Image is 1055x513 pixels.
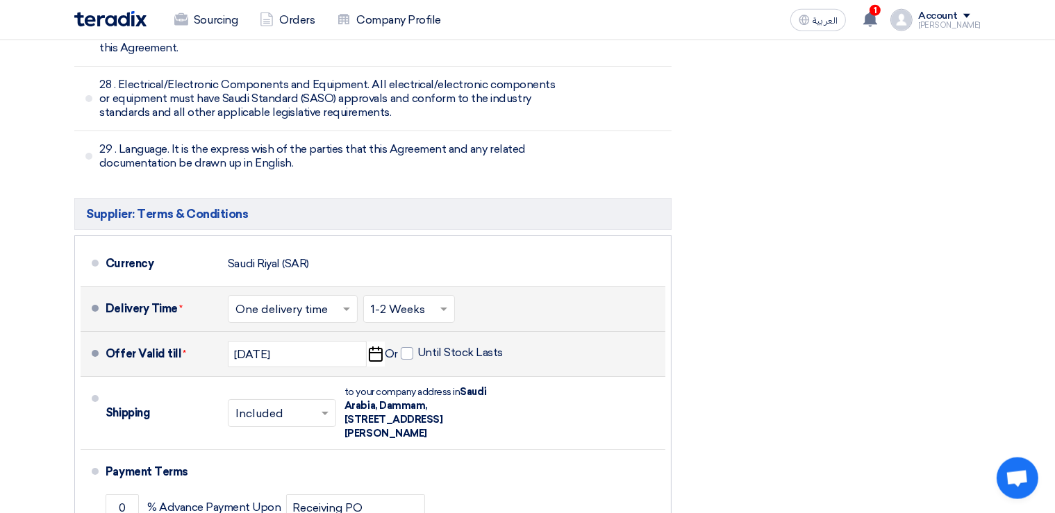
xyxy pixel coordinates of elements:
button: العربية [790,9,846,31]
a: Orders [249,5,326,35]
a: Sourcing [163,5,249,35]
div: to your company address in [344,385,497,441]
div: Open chat [997,457,1038,499]
div: Delivery Time [106,292,217,326]
label: Until Stock Lasts [401,346,503,360]
span: العربية [813,16,838,26]
div: Currency [106,247,217,280]
h5: Supplier: Terms & Conditions [74,198,672,230]
span: 29 . Language. It is the express wish of the parties that this Agreement and any related document... [99,142,556,170]
div: [PERSON_NAME] [918,22,981,29]
div: Saudi Riyal (SAR) [228,251,309,277]
div: Account [918,10,958,22]
div: Payment Terms [106,455,649,489]
a: Company Profile [326,5,452,35]
img: Teradix logo [74,11,147,27]
span: 28 . Electrical/Electronic Components and Equipment. All electrical/electronic components or equi... [99,78,556,119]
span: Or [385,347,398,361]
span: 1 [870,5,881,16]
div: Shipping [106,396,217,430]
input: yyyy-mm-dd [228,341,367,367]
img: profile_test.png [890,9,913,31]
div: Offer Valid till [106,337,217,371]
